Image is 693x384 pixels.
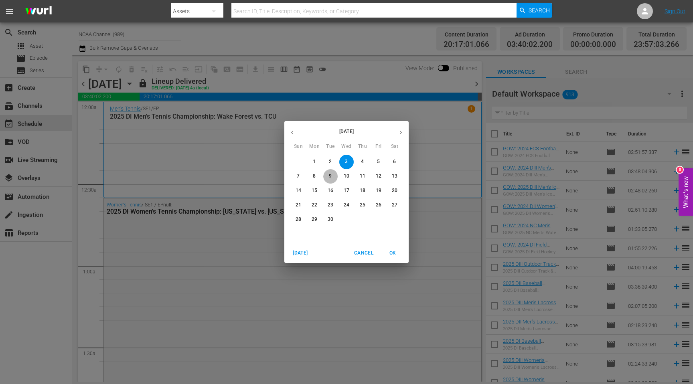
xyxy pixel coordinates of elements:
[5,6,14,16] span: menu
[371,155,386,169] button: 5
[339,143,354,151] span: Wed
[371,169,386,184] button: 12
[296,216,301,223] p: 28
[300,128,393,135] p: [DATE]
[328,202,333,208] p: 23
[376,202,381,208] p: 26
[355,198,370,212] button: 25
[328,187,333,194] p: 16
[312,187,317,194] p: 15
[339,184,354,198] button: 17
[665,8,685,14] a: Sign Out
[344,173,349,180] p: 10
[296,202,301,208] p: 21
[339,198,354,212] button: 24
[344,202,349,208] p: 24
[351,247,377,260] button: Cancel
[288,247,313,260] button: [DATE]
[339,155,354,169] button: 3
[387,155,402,169] button: 6
[19,2,58,21] img: ans4CAIJ8jUAAAAAAAAAAAAAAAAAAAAAAAAgQb4GAAAAAAAAAAAAAAAAAAAAAAAAJMjXAAAAAAAAAAAAAAAAAAAAAAAAgAT5G...
[323,169,338,184] button: 9
[360,187,365,194] p: 18
[360,202,365,208] p: 25
[307,212,322,227] button: 29
[312,216,317,223] p: 29
[339,169,354,184] button: 10
[392,173,397,180] p: 13
[323,143,338,151] span: Tue
[307,155,322,169] button: 1
[323,198,338,212] button: 23
[355,143,370,151] span: Thu
[377,158,380,165] p: 5
[383,249,402,257] span: OK
[344,187,349,194] p: 17
[360,173,365,180] p: 11
[355,155,370,169] button: 4
[329,158,332,165] p: 2
[291,184,306,198] button: 14
[387,169,402,184] button: 13
[355,184,370,198] button: 18
[307,143,322,151] span: Mon
[296,187,301,194] p: 14
[323,155,338,169] button: 2
[291,212,306,227] button: 28
[329,173,332,180] p: 9
[291,143,306,151] span: Sun
[361,158,364,165] p: 4
[291,198,306,212] button: 21
[313,173,316,180] p: 8
[307,198,322,212] button: 22
[297,173,300,180] p: 7
[376,187,381,194] p: 19
[307,184,322,198] button: 15
[291,169,306,184] button: 7
[323,212,338,227] button: 30
[387,184,402,198] button: 20
[679,168,693,216] button: Open Feedback Widget
[677,167,683,173] div: 5
[307,169,322,184] button: 8
[354,249,373,257] span: Cancel
[312,202,317,208] p: 22
[392,202,397,208] p: 27
[371,143,386,151] span: Fri
[323,184,338,198] button: 16
[291,249,310,257] span: [DATE]
[387,198,402,212] button: 27
[387,143,402,151] span: Sat
[529,3,550,18] span: Search
[371,184,386,198] button: 19
[328,216,333,223] p: 30
[313,158,316,165] p: 1
[392,187,397,194] p: 20
[376,173,381,180] p: 12
[380,247,405,260] button: OK
[345,158,348,165] p: 3
[393,158,396,165] p: 6
[371,198,386,212] button: 26
[355,169,370,184] button: 11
